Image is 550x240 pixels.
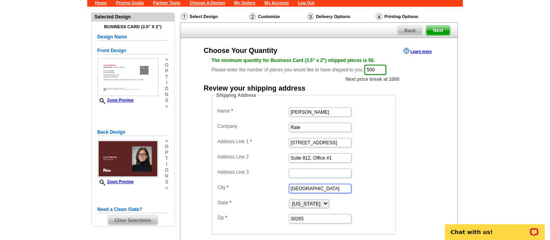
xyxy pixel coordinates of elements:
span: t [165,156,168,162]
span: p [165,150,168,156]
a: Learn more [404,48,432,54]
span: n [165,173,168,179]
div: Please enter the number of pieces you would like to have shipped to you: [212,57,426,76]
iframe: LiveChat chat widget [440,215,550,240]
h5: Design Name [97,33,169,41]
img: Select Design [181,13,188,20]
span: Back [398,26,422,35]
div: Delivery Options [307,13,375,22]
div: The minimum quantity for Business Card (3.5" x 2") shipped pieces is 50. [212,57,426,64]
label: Address Line 3 [218,169,288,176]
div: Review your shipping address [204,85,306,92]
span: o [165,167,168,173]
a: Back [397,25,423,36]
span: i [165,80,168,86]
h5: Back Design [97,129,169,136]
span: » [165,56,168,62]
span: o [165,144,168,150]
a: Log Out [298,0,314,5]
span: Next [426,26,450,35]
h4: Business Card (3.5" x 2") [97,24,169,29]
a: Zoom Preview [97,180,134,184]
span: Clear Selections [108,216,158,225]
a: Partner Tools [153,0,180,5]
img: Customize [249,13,256,20]
legend: Shipping Address [216,92,257,99]
a: My Orders [234,0,255,5]
img: small-thumb.jpg [97,140,159,178]
span: o [165,86,168,92]
a: Zoom Preview [97,98,134,102]
a: Pricing Guide [116,0,144,5]
div: Customize [249,13,307,20]
span: s [165,179,168,185]
a: My Account [265,0,289,5]
img: Printing Options & Summary [376,13,382,20]
img: Delivery Options [307,13,314,20]
label: Zip [218,214,288,221]
span: » [165,185,168,191]
label: City [218,184,288,191]
h5: Need a Clean Slate? [97,206,169,213]
div: Choose Your Quantity [204,47,278,54]
label: State [218,199,288,206]
label: Company [218,123,288,130]
h5: Front Design [97,47,169,55]
span: n [165,92,168,98]
a: Choose A Design [190,0,225,5]
span: s [165,98,168,104]
div: Select Design [180,13,249,22]
span: p [165,68,168,74]
span: » [165,104,168,109]
div: Selected Design [92,13,175,20]
label: Address Line 1 [218,138,288,145]
label: Name [218,107,288,115]
label: Address Line 2 [218,153,288,160]
a: Home [95,0,107,5]
span: i [165,162,168,167]
span: Next price break at 1000 [346,76,399,83]
div: Printing Options [375,13,445,20]
img: small-thumb.jpg [97,58,159,96]
span: o [165,62,168,68]
span: t [165,74,168,80]
span: » [165,138,168,144]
